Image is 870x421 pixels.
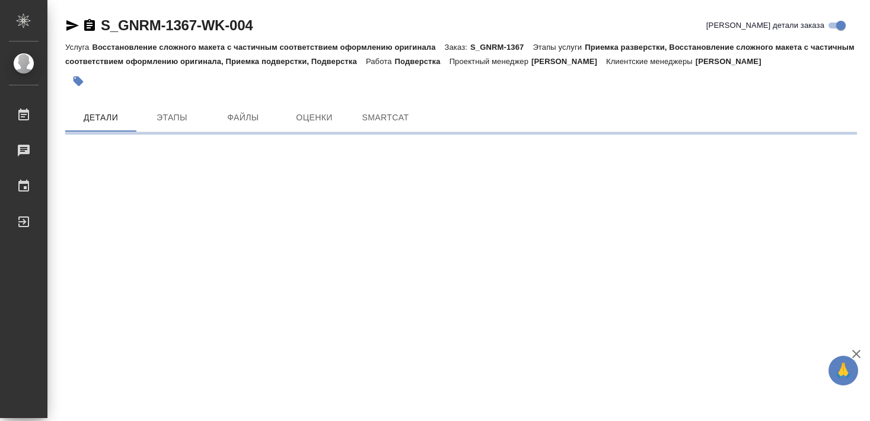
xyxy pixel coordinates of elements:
[606,57,696,66] p: Клиентские менеджеры
[450,57,531,66] p: Проектный менеджер
[144,110,200,125] span: Этапы
[445,43,470,52] p: Заказ:
[533,43,585,52] p: Этапы услуги
[366,57,395,66] p: Работа
[833,358,853,383] span: 🙏
[395,57,450,66] p: Подверстка
[65,43,92,52] p: Услуга
[470,43,533,52] p: S_GNRM-1367
[72,110,129,125] span: Детали
[215,110,272,125] span: Файлы
[65,68,91,94] button: Добавить тэг
[706,20,824,31] span: [PERSON_NAME] детали заказа
[531,57,606,66] p: [PERSON_NAME]
[92,43,444,52] p: Восстановление сложного макета с частичным соответствием оформлению оригинала
[696,57,770,66] p: [PERSON_NAME]
[82,18,97,33] button: Скопировать ссылку
[286,110,343,125] span: Оценки
[828,356,858,385] button: 🙏
[357,110,414,125] span: SmartCat
[65,18,79,33] button: Скопировать ссылку для ЯМессенджера
[101,17,253,33] a: S_GNRM-1367-WK-004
